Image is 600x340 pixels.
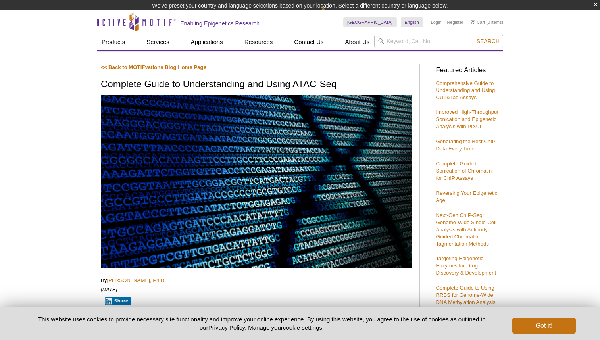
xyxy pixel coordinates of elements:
[97,35,130,50] a: Products
[436,161,492,181] a: Complete Guide to Sonication of Chromatin for ChIP Assays
[477,38,500,44] span: Search
[436,212,496,247] a: Next-Gen ChIP-Seq: Genome-Wide Single-Cell Analysis with Antibody-Guided Chromatin Tagmentation M...
[240,35,278,50] a: Resources
[436,138,495,152] a: Generating the Best ChIP Data Every Time
[289,35,328,50] a: Contact Us
[447,19,463,25] a: Register
[101,286,117,292] em: [DATE]
[471,17,503,27] li: (0 items)
[340,35,375,50] a: About Us
[471,20,475,24] img: Your Cart
[512,318,576,334] button: Got it!
[436,190,497,203] a: Reversing Your Epigenetic Age
[436,109,498,129] a: Improved High-Throughput Sonication and Epigenetic Analysis with PIXUL
[283,324,322,331] button: cookie settings
[101,277,412,284] p: By
[208,324,245,331] a: Privacy Policy
[401,17,423,27] a: English
[180,20,260,27] h2: Enabling Epigenetics Research
[101,95,412,268] img: ATAC-Seq
[101,64,206,70] a: << Back to MOTIFvations Blog Home Page
[374,35,503,48] input: Keyword, Cat. No.
[436,285,495,305] a: Complete Guide to Using RRBS for Genome-Wide DNA Methylation Analysis
[436,67,499,74] h3: Featured Articles
[105,297,131,305] button: Share
[24,315,499,332] p: This website uses cookies to provide necessary site functionality and improve your online experie...
[474,38,502,45] button: Search
[107,277,166,283] a: [PERSON_NAME], Ph.D.
[321,6,342,25] img: Change Here
[471,19,485,25] a: Cart
[436,80,495,100] a: Comprehensive Guide to Understanding and Using CUT&Tag Assays
[436,255,496,276] a: Targeting Epigenetic Enzymes for Drug Discovery & Development
[431,19,442,25] a: Login
[142,35,174,50] a: Services
[186,35,228,50] a: Applications
[343,17,397,27] a: [GEOGRAPHIC_DATA]
[101,79,412,90] h1: Complete Guide to Understanding and Using ATAC-Seq
[444,17,445,27] li: |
